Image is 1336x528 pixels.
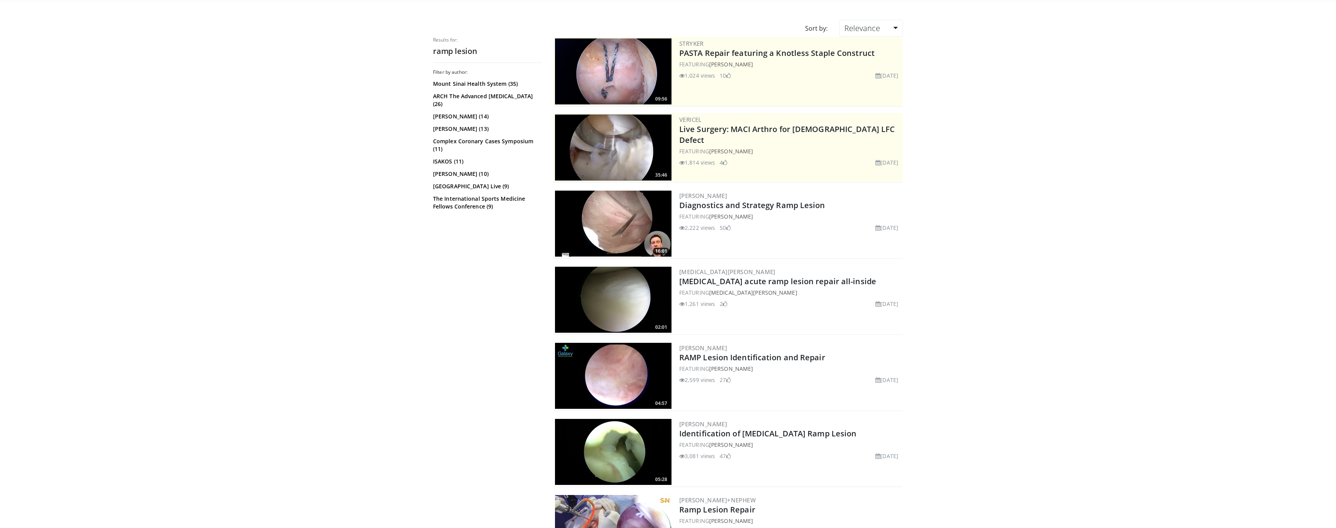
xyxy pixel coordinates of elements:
h2: ramp lesion [433,46,542,56]
a: [PERSON_NAME] [709,213,753,220]
a: [PERSON_NAME] [679,344,727,352]
span: 09:56 [653,96,670,102]
li: 1,261 views [679,300,715,308]
a: [MEDICAL_DATA] acute ramp lesion repair all-inside [679,276,876,287]
img: 34222bbf-6255-4b30-bf13-e42fdc7333f4.300x170_q85_crop-smart_upscale.jpg [555,267,671,333]
a: [PERSON_NAME] [679,192,727,200]
a: Stryker [679,40,704,47]
a: 09:56 [555,38,671,104]
img: fc1b3dce-5804-4a60-af8b-8dbfde1053a9.300x170_q85_crop-smart_upscale.jpg [555,343,671,409]
a: [MEDICAL_DATA][PERSON_NAME] [709,289,797,296]
a: 02:01 [555,267,671,333]
a: [PERSON_NAME] (13) [433,125,540,133]
a: [PERSON_NAME] [679,420,727,428]
a: Identification of [MEDICAL_DATA] Ramp Lesion [679,428,856,439]
li: 47 [720,452,731,460]
div: Sort by: [799,20,833,37]
a: Ramp Lesion Repair [679,504,755,515]
li: 2,599 views [679,376,715,384]
li: [DATE] [875,300,898,308]
a: ARCH The Advanced [MEDICAL_DATA] (26) [433,92,540,108]
a: [GEOGRAPHIC_DATA] Live (9) [433,182,540,190]
li: 2 [720,300,727,308]
img: 4b311231-421f-4f0b-aee3-25a73986fbc5.300x170_q85_crop-smart_upscale.jpg [555,191,671,257]
span: 02:01 [653,324,670,331]
a: Diagnostics and Strategy Ramp Lesion [679,200,825,210]
li: 4 [720,158,727,167]
a: [PERSON_NAME] [709,61,753,68]
a: The International Sports Medicine Fellows Conference (9) [433,195,540,210]
a: Complex Coronary Cases Symposium (11) [433,137,540,153]
span: 04:57 [653,400,670,407]
li: 1,814 views [679,158,715,167]
a: ISAKOS (11) [433,158,540,165]
a: Vericel [679,116,702,123]
a: Relevance [839,20,903,37]
li: [DATE] [875,71,898,80]
span: 16:01 [653,248,670,255]
a: [PERSON_NAME] (10) [433,170,540,178]
h3: Filter by author: [433,69,542,75]
a: 16:01 [555,191,671,257]
img: 01aef253-4140-4139-a224-a7dd4dfef92d.300x170_q85_crop-smart_upscale.jpg [555,419,671,485]
li: 1,024 views [679,71,715,80]
span: 05:28 [653,476,670,483]
div: FEATURING [679,147,901,155]
li: [DATE] [875,452,898,460]
a: [PERSON_NAME] (14) [433,113,540,120]
a: [PERSON_NAME] [709,365,753,372]
a: [PERSON_NAME] [709,148,753,155]
li: [DATE] [875,158,898,167]
li: 27 [720,376,731,384]
div: FEATURING [679,365,901,373]
div: FEATURING [679,288,901,297]
a: PASTA Repair featuring a Knotless Staple Construct [679,48,875,58]
li: 10 [720,71,731,80]
a: Live Surgery: MACI Arthro for [DEMOGRAPHIC_DATA] LFC Defect [679,124,895,145]
li: [DATE] [875,224,898,232]
li: 3,081 views [679,452,715,460]
div: FEATURING [679,517,901,525]
a: 05:28 [555,419,671,485]
span: 35:46 [653,172,670,179]
a: Mount Sinai Health System (35) [433,80,540,88]
img: 84acc7eb-cb93-455a-a344-5c35427a46c1.png.300x170_q85_crop-smart_upscale.png [555,38,671,104]
div: FEATURING [679,441,901,449]
a: [PERSON_NAME] [709,441,753,448]
p: Results for: [433,37,542,43]
a: [PERSON_NAME] [709,517,753,525]
span: Relevance [844,23,880,33]
a: [MEDICAL_DATA][PERSON_NAME] [679,268,776,276]
li: 2,222 views [679,224,715,232]
li: [DATE] [875,376,898,384]
a: [PERSON_NAME]+Nephew [679,496,756,504]
li: 50 [720,224,731,232]
div: FEATURING [679,212,901,221]
a: RAMP Lesion Identification and Repair [679,352,825,363]
a: 04:57 [555,343,671,409]
div: FEATURING [679,60,901,68]
img: eb023345-1e2d-4374-a840-ddbc99f8c97c.300x170_q85_crop-smart_upscale.jpg [555,115,671,181]
a: 35:46 [555,115,671,181]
